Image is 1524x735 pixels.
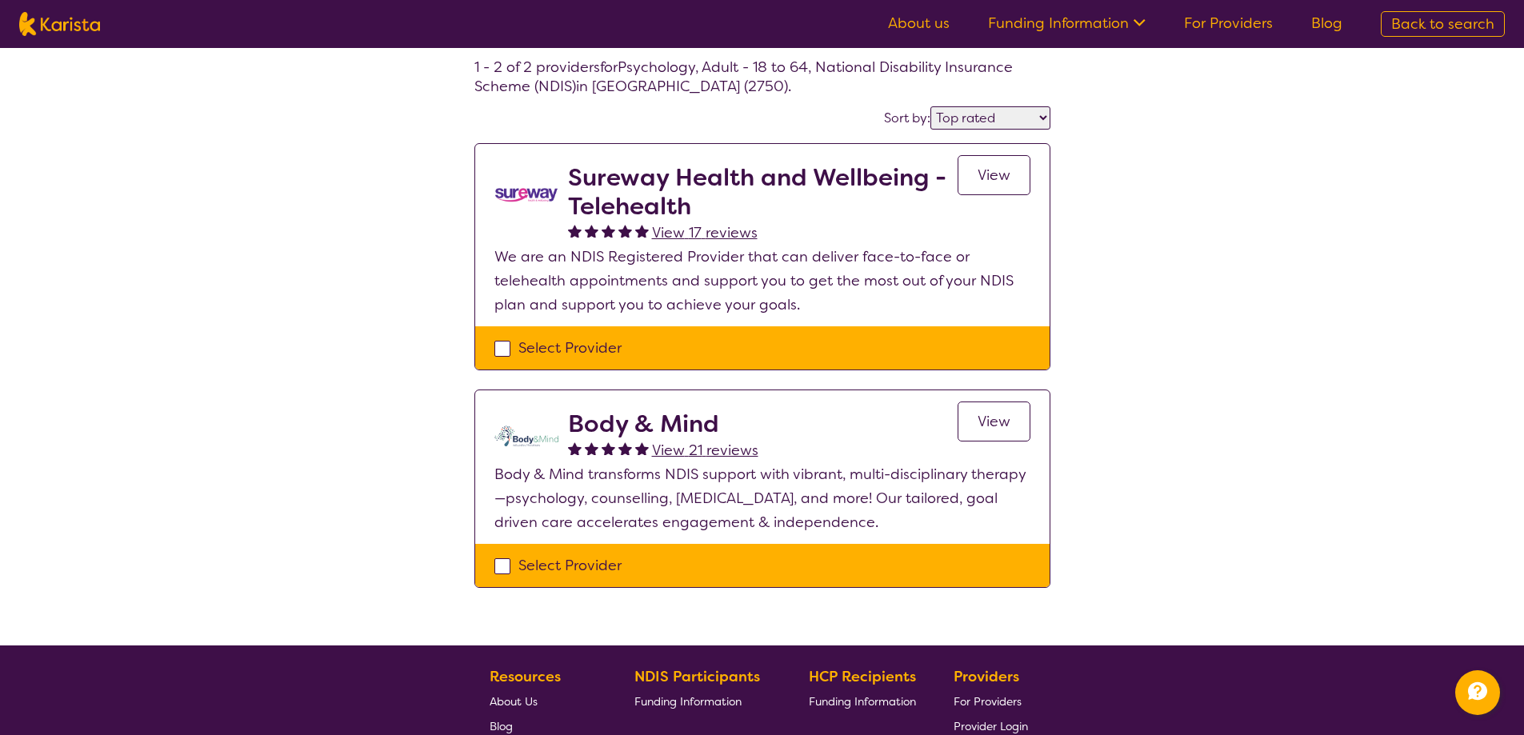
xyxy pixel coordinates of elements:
img: fullstar [568,441,582,455]
a: View 17 reviews [652,221,758,245]
span: View [978,166,1010,185]
span: Blog [490,719,513,733]
img: fullstar [618,224,632,238]
b: NDIS Participants [634,667,760,686]
h2: Body & Mind [568,409,758,438]
img: fullstar [602,441,615,455]
span: Back to search [1391,14,1494,34]
a: View 21 reviews [652,438,758,462]
span: Provider Login [954,719,1028,733]
a: Funding Information [634,689,772,713]
img: Karista logo [19,12,100,36]
a: View [958,155,1030,195]
label: Sort by: [884,110,930,126]
a: About Us [490,689,597,713]
b: HCP Recipients [809,667,916,686]
a: About us [888,14,950,33]
img: fullstar [585,224,598,238]
span: About Us [490,694,538,709]
img: fullstar [618,441,632,455]
span: For Providers [954,694,1022,709]
a: For Providers [1184,14,1273,33]
p: Body & Mind transforms NDIS support with vibrant, multi-disciplinary therapy—psychology, counsell... [494,462,1030,534]
span: View 21 reviews [652,441,758,460]
span: Funding Information [634,694,742,709]
button: Channel Menu [1455,670,1500,715]
h2: Sureway Health and Wellbeing - Telehealth [568,163,958,221]
a: View [958,401,1030,441]
img: qmpolprhjdhzpcuekzqg.svg [494,409,558,462]
img: vgwqq8bzw4bddvbx0uac.png [494,163,558,227]
span: View 17 reviews [652,223,758,242]
a: For Providers [954,689,1028,713]
img: fullstar [585,441,598,455]
p: We are an NDIS Registered Provider that can deliver face-to-face or telehealth appointments and s... [494,245,1030,317]
b: Providers [954,667,1019,686]
b: Resources [490,667,561,686]
span: Funding Information [809,694,916,709]
img: fullstar [602,224,615,238]
span: View [978,412,1010,431]
a: Blog [1311,14,1342,33]
a: Funding Information [988,14,1146,33]
img: fullstar [568,224,582,238]
img: fullstar [635,441,649,455]
a: Back to search [1381,11,1505,37]
a: Funding Information [809,689,916,713]
img: fullstar [635,224,649,238]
